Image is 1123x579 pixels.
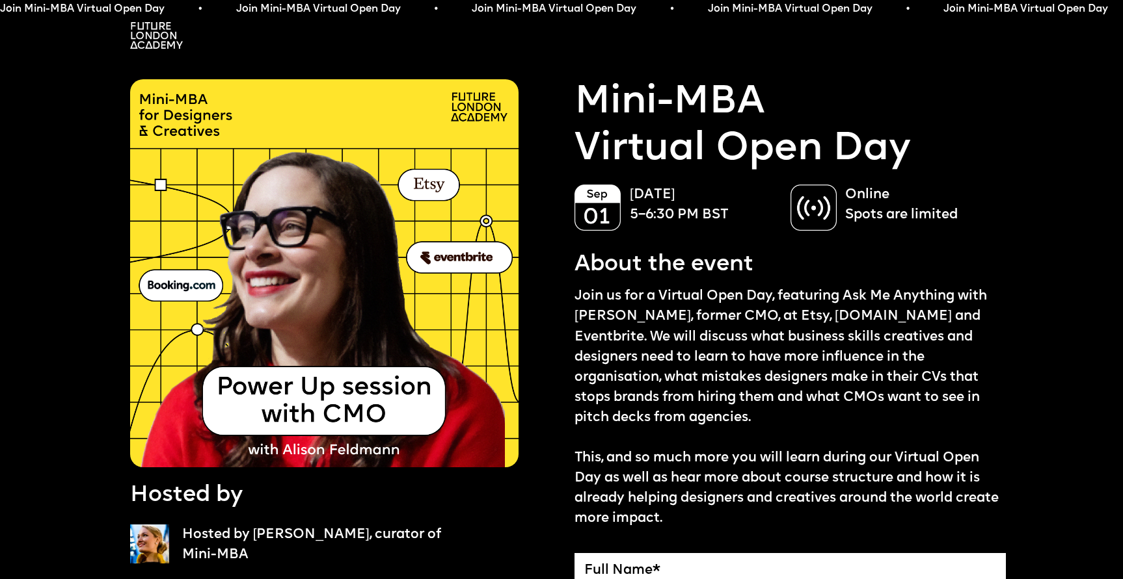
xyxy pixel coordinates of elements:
[195,3,199,16] span: •
[903,3,907,16] span: •
[130,480,243,511] p: Hosted by
[584,563,996,579] label: Full Name
[845,185,993,225] p: Online Spots are limited
[182,524,448,565] p: Hosted by [PERSON_NAME], curator of Mini-MBA
[630,185,778,225] p: [DATE] 5–6:30 PM BST
[431,3,435,16] span: •
[575,250,753,281] p: About the event
[130,22,183,49] img: A logo saying in 3 lines: Future London Academy
[575,286,1006,528] p: Join us for a Virtual Open Day, featuring Ask Me Anything with [PERSON_NAME], former CMO, at Etsy...
[667,3,671,16] span: •
[575,79,911,174] a: Mini-MBAVirtual Open Day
